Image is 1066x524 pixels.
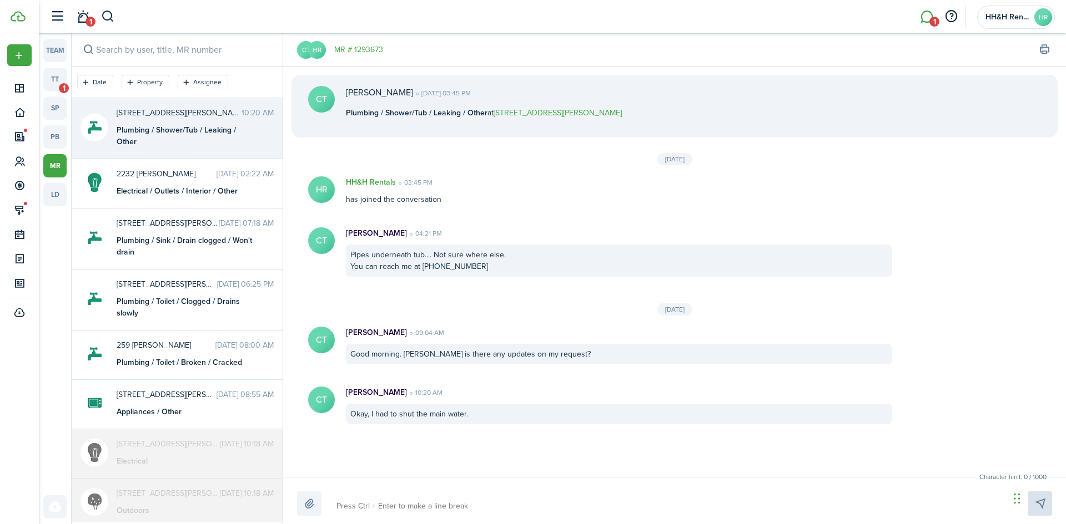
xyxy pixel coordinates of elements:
time: [DATE] 07:18 AM [219,217,274,229]
span: 471 Gunter Street [117,438,220,450]
time: 10:20 AM [407,388,443,398]
button: Open menu [7,44,32,66]
button: Search [81,42,96,58]
div: Plumbing / Shower/Tub / Leaking / Other [117,124,255,147]
p: [PERSON_NAME] [346,386,407,398]
span: HH&H Rentals [985,13,1030,21]
img: TenantCloud [11,11,26,22]
div: Appliances / Other [117,406,255,418]
avatar-text: HR [1034,8,1052,26]
a: [STREET_ADDRESS][PERSON_NAME] [494,107,622,119]
filter-tag-label: Date [93,77,107,87]
time: [DATE] 10:18 AM [220,438,274,450]
time: 09:04 AM [407,328,444,338]
a: MR # 1293673 [334,44,383,55]
div: Good morning. [PERSON_NAME] is there any updates on my request? [346,344,892,364]
div: Pipes underneath tub.... Not sure where else. You can reach me at [PHONE_NUMBER] [346,245,892,277]
button: Open resource center [942,7,961,26]
a: sp [43,96,67,120]
img: Electrical [88,439,102,466]
div: [DATE] [657,303,692,316]
div: Drag [1014,482,1020,515]
img: Plumbing [88,224,102,252]
div: Plumbing / Toilet / Clogged / Drains slowly [117,296,255,319]
span: 260 Dixie Dr. [117,389,217,400]
a: tt [43,68,67,91]
span: 1 [59,83,69,93]
div: Plumbing / Toilet / Broken / Cracked [117,357,255,368]
span: 2232 Will Logan [117,168,217,180]
time: [DATE] 10:18 AM [220,487,274,499]
div: Plumbing / Sink / Drain clogged / Won't drain [117,235,255,258]
filter-tag: Open filter [122,75,169,89]
input: search [72,33,283,66]
time: [DATE] 08:00 AM [215,339,274,351]
img: Outdoors [88,488,102,516]
time: [DATE] 02:22 AM [217,168,274,180]
iframe: Chat Widget [1010,471,1066,524]
time: [DATE] 06:25 PM [217,278,274,290]
img: Plumbing [88,114,102,141]
div: Outdoors [117,505,255,516]
p: [PERSON_NAME] [346,327,407,338]
span: 289 Dixie Dr [117,217,219,229]
img: Plumbing [88,285,102,313]
a: Notifications [72,3,93,31]
div: has joined the conversation [335,176,903,205]
avatar-text: HR [308,176,335,203]
a: pb [43,125,67,149]
div: Electrical [117,455,255,467]
filter-tag-label: Assignee [193,77,222,87]
span: 1 [86,17,95,27]
button: Print [1037,42,1052,58]
div: Electrical / Outlets / Interior / Other [117,185,255,197]
avatar-text: CT [308,227,335,254]
time: [DATE] 03:45 PM [413,88,471,98]
p: at [346,107,622,119]
span: 289 Dixie Dr [117,278,217,290]
a: team [43,39,67,62]
time: 10:20 AM [242,107,274,119]
avatar-text: CT [308,86,335,113]
filter-tag-label: Property [137,77,163,87]
p: HH&H Rentals [346,176,396,188]
avatar-text: CT [308,327,335,353]
button: Search [101,7,115,26]
img: Appliances [88,389,102,417]
span: 471 Gunter Street [117,487,220,499]
filter-tag: Open filter [77,75,113,89]
p: [PERSON_NAME] [346,227,407,239]
div: Okay, I had to shut the main water. [346,404,892,424]
span: 259 Judson [117,339,215,351]
a: mr [43,154,67,177]
time: 04:21 PM [407,228,442,238]
avatar-text: CT [308,386,335,413]
a: ld [43,183,67,206]
avatar-text: HR [308,41,326,59]
span: 261 Newton Ave [117,107,242,119]
b: Plumbing / Shower/Tub / Leaking / Other [346,107,487,119]
img: Plumbing [88,340,102,368]
div: [DATE] [657,153,692,165]
small: Character limit: 0 / 1000 [977,472,1049,482]
button: Open sidebar [47,6,68,27]
avatar-text: CT [297,41,315,59]
time: 03:45 PM [396,177,433,187]
filter-tag: Open filter [178,75,228,89]
img: Electrical [88,169,102,196]
time: [DATE] 08:55 AM [217,389,274,400]
p: [PERSON_NAME] [346,86,413,99]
